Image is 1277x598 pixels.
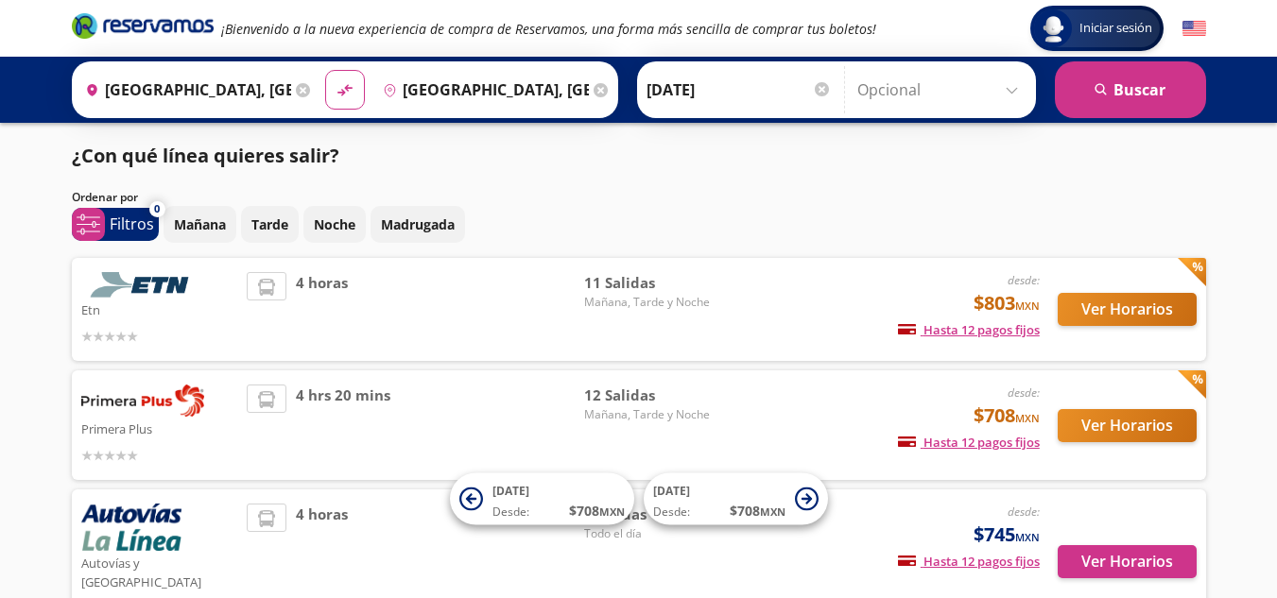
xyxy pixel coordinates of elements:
[644,473,828,525] button: [DATE]Desde:$708MXN
[72,142,339,170] p: ¿Con qué línea quieres salir?
[81,272,204,298] img: Etn
[1015,411,1040,425] small: MXN
[154,201,160,217] span: 0
[81,417,238,439] p: Primera Plus
[653,483,690,499] span: [DATE]
[72,189,138,206] p: Ordenar por
[492,483,529,499] span: [DATE]
[241,206,299,243] button: Tarde
[647,66,832,113] input: Elegir Fecha
[898,321,1040,338] span: Hasta 12 pagos fijos
[78,66,291,113] input: Buscar Origen
[1055,61,1206,118] button: Buscar
[81,504,181,551] img: Autovías y La Línea
[898,434,1040,451] span: Hasta 12 pagos fijos
[303,206,366,243] button: Noche
[1058,409,1197,442] button: Ver Horarios
[72,11,214,40] i: Brand Logo
[760,504,785,519] small: MXN
[584,272,716,294] span: 11 Salidas
[584,525,716,542] span: Todo el día
[974,289,1040,317] span: $803
[381,214,455,234] p: Madrugada
[375,66,589,113] input: Buscar Destino
[584,406,716,423] span: Mañana, Tarde y Noche
[730,501,785,521] span: $ 708
[974,521,1040,549] span: $745
[974,402,1040,430] span: $708
[1008,504,1040,520] em: desde:
[1008,272,1040,288] em: desde:
[1072,19,1160,38] span: Iniciar sesión
[1058,545,1197,578] button: Ver Horarios
[110,213,154,235] p: Filtros
[296,272,348,347] span: 4 horas
[81,384,204,417] img: Primera Plus
[1058,293,1197,326] button: Ver Horarios
[164,206,236,243] button: Mañana
[653,504,690,521] span: Desde:
[1008,384,1040,401] em: desde:
[72,208,159,241] button: 0Filtros
[1015,299,1040,313] small: MXN
[81,551,238,591] p: Autovías y [GEOGRAPHIC_DATA]
[857,66,1027,113] input: Opcional
[221,20,876,38] em: ¡Bienvenido a la nueva experiencia de compra de Reservamos, una forma más sencilla de comprar tus...
[1182,17,1206,41] button: English
[569,501,625,521] span: $ 708
[251,214,288,234] p: Tarde
[898,553,1040,570] span: Hasta 12 pagos fijos
[1015,530,1040,544] small: MXN
[314,214,355,234] p: Noche
[584,384,716,406] span: 12 Salidas
[72,11,214,45] a: Brand Logo
[174,214,226,234] p: Mañana
[599,504,625,519] small: MXN
[492,504,529,521] span: Desde:
[296,384,390,466] span: 4 hrs 20 mins
[81,298,238,320] p: Etn
[450,473,634,525] button: [DATE]Desde:$708MXN
[584,294,716,311] span: Mañana, Tarde y Noche
[371,206,465,243] button: Madrugada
